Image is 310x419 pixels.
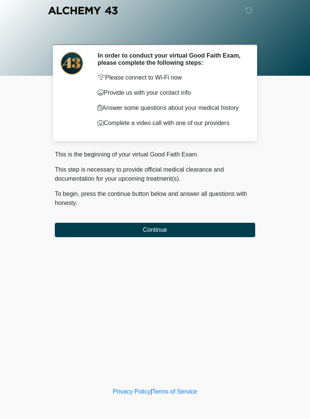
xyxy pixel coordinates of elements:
[49,27,261,41] h1: ‎ ‎ ‎ ‎
[98,73,244,82] p: Please connect to Wi-Fi now
[60,52,83,75] img: Agent Avatar
[98,119,244,128] p: Complete a video call with one of our providers
[47,6,118,15] img: Alchemy 43 Logo
[55,189,255,208] p: To begin, press the continue button below and answer all questions with honesty.
[150,388,152,395] a: |
[152,388,197,395] a: Terms of Service
[55,165,255,183] p: This step is necessary to provide official medical clearance and documentation for your upcoming ...
[113,388,151,395] a: Privacy Policy
[55,150,255,159] p: This is the beginning of your virtual Good Faith Exam.
[98,52,244,66] h2: In order to conduct your virtual Good Faith Exam, please complete the following steps:
[98,103,244,113] p: Answer some questions about your medical history
[98,88,244,97] p: Provide us with your contact info
[55,223,255,237] button: Continue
